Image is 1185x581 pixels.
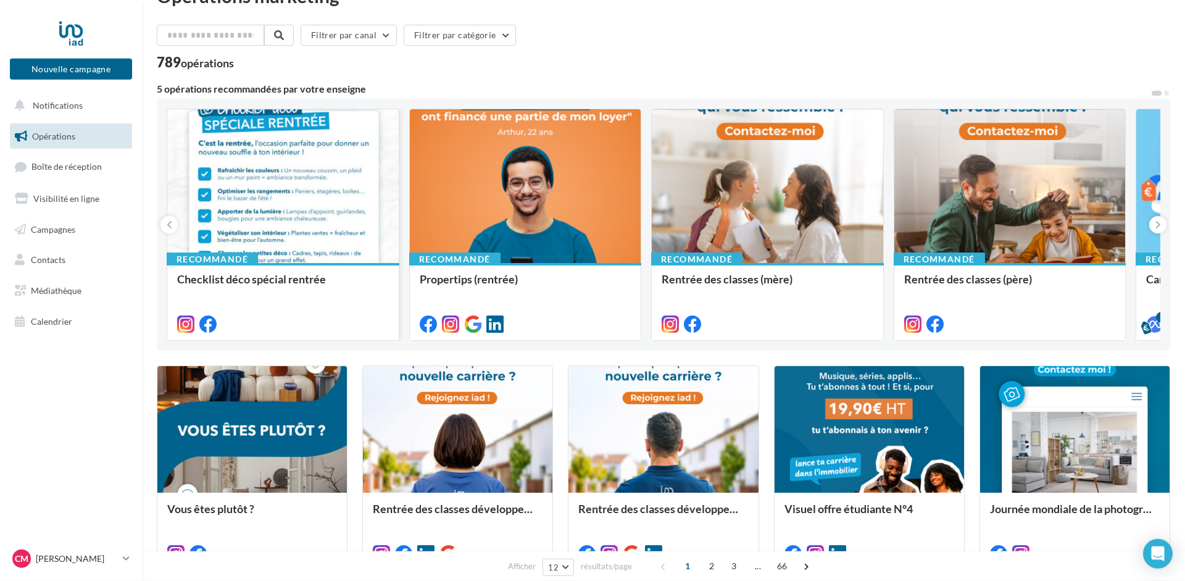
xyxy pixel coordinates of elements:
div: Recommandé [651,253,742,266]
div: 5 opérations recommandées par votre enseigne [157,84,1150,94]
div: Vous êtes plutôt ? [167,503,337,527]
span: Contacts [31,254,65,265]
span: ... [748,556,768,576]
a: Opérations [7,123,135,149]
span: Afficher [508,561,536,572]
div: opérations [181,57,234,69]
div: Rentrée des classes développement (conseillère) [373,503,543,527]
span: Médiathèque [31,285,81,296]
div: Recommandé [894,253,985,266]
a: Médiathèque [7,278,135,304]
button: Filtrer par canal [301,25,397,46]
button: Filtrer par catégorie [404,25,516,46]
span: 1 [678,556,697,576]
span: 3 [724,556,744,576]
p: [PERSON_NAME] [36,553,118,565]
div: Rentrée des classes (mère) [662,273,873,298]
span: CM [15,553,28,565]
div: Recommandé [409,253,501,266]
span: 12 [548,562,559,572]
div: 5 [1156,312,1167,323]
div: Rentrée des classes développement (conseiller) [578,503,748,527]
div: Visuel offre étudiante N°4 [784,503,954,527]
a: Visibilité en ligne [7,186,135,212]
span: résultats/page [581,561,632,572]
button: Notifications [7,93,130,119]
button: 12 [543,559,574,576]
span: 2 [702,556,721,576]
div: Rentrée des classes (père) [904,273,1116,298]
div: 789 [157,56,234,69]
span: Notifications [33,100,83,111]
div: Open Intercom Messenger [1143,539,1173,569]
a: Contacts [7,247,135,273]
span: Opérations [32,131,75,141]
a: Boîte de réception [7,154,135,180]
a: Campagnes [7,217,135,243]
div: Propertips (rentrée) [420,273,631,298]
a: CM [PERSON_NAME] [10,547,132,571]
span: Calendrier [31,316,72,327]
span: Boîte de réception [31,162,102,172]
div: Checklist déco spécial rentrée [177,273,389,298]
a: Calendrier [7,309,135,335]
span: 66 [772,556,792,576]
div: Journée mondiale de la photographie [990,503,1160,527]
span: Campagnes [31,224,75,234]
div: Recommandé [167,253,258,266]
button: Nouvelle campagne [10,59,132,80]
span: Visibilité en ligne [33,193,99,204]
